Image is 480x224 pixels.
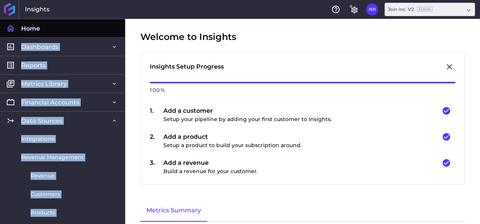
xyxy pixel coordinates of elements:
[150,83,455,97] div: 100 %
[21,135,54,143] span: Integrations
[163,141,302,149] p: Setup a product to build your subscription around.
[330,3,342,15] button: Help
[348,3,360,15] button: General Settings
[140,200,207,222] a: Metrics Summary
[21,61,46,69] span: Reports
[31,209,55,217] span: Products
[21,117,62,125] span: Data Sources
[21,25,40,32] span: Home
[140,30,236,44] span: Welcome to Insights
[163,106,332,123] div: Add a customer
[163,158,258,175] div: Add a revenue
[443,61,455,73] button: Close
[388,6,432,13] div: Join Inc. V2
[163,167,258,175] p: Build a revenue for your customer.
[163,132,302,149] div: Add a product
[385,3,475,16] div: Dropdown select
[31,172,55,180] span: Revenue
[21,98,79,106] span: Financial Accounts
[150,132,163,149] div: 2 .
[21,43,58,51] span: Dashboards
[21,153,84,161] span: Revenue Management
[21,80,67,88] span: Metrics Library
[150,106,163,123] div: 1 .
[417,7,432,12] ins: Admin
[150,158,163,175] div: 3 .
[366,3,378,15] button: User Menu
[31,190,60,198] span: Customers
[150,62,224,71] div: Insights Setup Progress
[163,115,332,123] p: Setup your pipeline by adding your first customer to Insights.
